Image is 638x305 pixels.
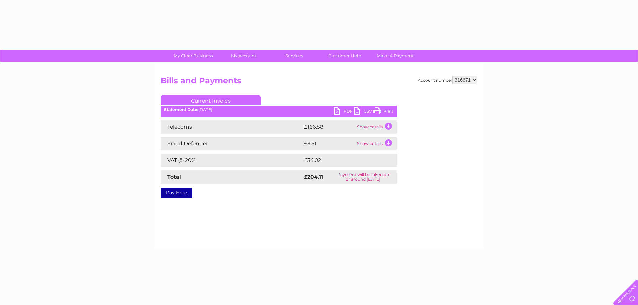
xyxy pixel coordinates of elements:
td: £3.51 [302,137,355,150]
a: PDF [334,107,354,117]
a: Customer Help [317,50,372,62]
td: Telecoms [161,120,302,134]
a: Pay Here [161,188,192,198]
td: Show details [355,120,397,134]
a: My Account [216,50,271,62]
div: Account number [418,76,477,84]
strong: Total [167,174,181,180]
a: CSV [354,107,373,117]
h2: Bills and Payments [161,76,477,89]
a: Print [373,107,393,117]
a: Make A Payment [368,50,423,62]
b: Statement Date: [164,107,198,112]
td: £34.02 [302,154,383,167]
a: Current Invoice [161,95,261,105]
td: Fraud Defender [161,137,302,150]
td: £166.58 [302,120,355,134]
td: Show details [355,137,397,150]
strong: £204.11 [304,174,323,180]
a: Services [267,50,322,62]
td: VAT @ 20% [161,154,302,167]
div: [DATE] [161,107,397,112]
td: Payment will be taken on or around [DATE] [330,170,397,184]
a: My Clear Business [166,50,221,62]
